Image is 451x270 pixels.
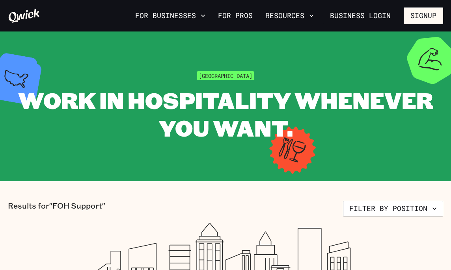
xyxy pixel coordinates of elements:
[323,7,397,24] a: Business Login
[262,9,317,22] button: Resources
[404,7,443,24] button: Signup
[215,9,256,22] a: For Pros
[18,85,433,142] span: WORK IN HOSPITALITY WHENEVER YOU WANT.
[132,9,209,22] button: For Businesses
[197,71,254,80] span: [GEOGRAPHIC_DATA]
[8,201,105,216] p: Results for "FOH Support"
[343,201,443,216] button: Filter by position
